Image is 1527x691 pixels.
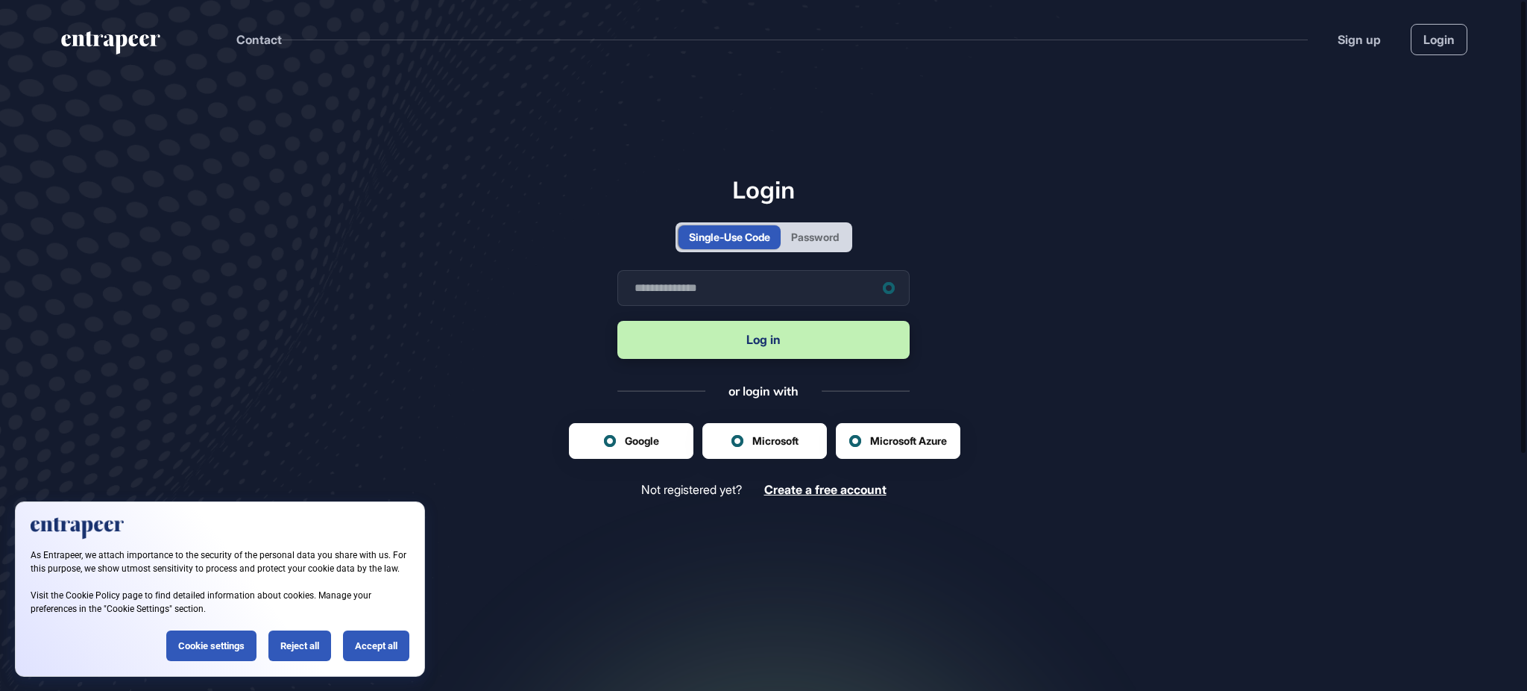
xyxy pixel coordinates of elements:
[641,483,742,497] span: Not registered yet?
[617,321,910,359] button: Log in
[1338,31,1381,49] a: Sign up
[1411,24,1467,55] a: Login
[689,229,770,245] div: Single-Use Code
[791,229,839,245] div: Password
[764,483,887,497] a: Create a free account
[764,482,887,497] span: Create a free account
[236,30,282,49] button: Contact
[617,175,910,204] h1: Login
[728,383,799,399] div: or login with
[60,31,162,60] a: entrapeer-logo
